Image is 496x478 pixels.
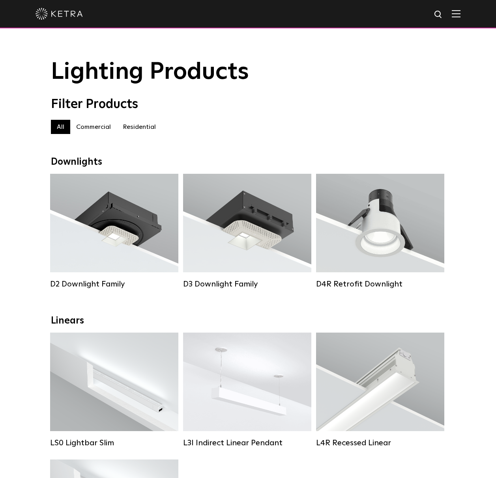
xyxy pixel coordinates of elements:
[51,315,445,327] div: Linears
[50,333,178,448] a: LS0 Lightbar Slim Lumen Output:200 / 350Colors:White / BlackControl:X96 Controller
[183,438,311,448] div: L3I Indirect Linear Pendant
[452,10,460,17] img: Hamburger%20Nav.svg
[316,333,444,448] a: L4R Recessed Linear Lumen Output:400 / 600 / 800 / 1000Colors:White / BlackControl:Lutron Clear C...
[316,438,444,448] div: L4R Recessed Linear
[70,120,117,134] label: Commercial
[50,438,178,448] div: LS0 Lightbar Slim
[316,279,444,289] div: D4R Retrofit Downlight
[51,97,445,112] div: Filter Products
[183,279,311,289] div: D3 Downlight Family
[117,120,162,134] label: Residential
[183,333,311,448] a: L3I Indirect Linear Pendant Lumen Output:400 / 600 / 800 / 1000Housing Colors:White / BlackContro...
[50,279,178,289] div: D2 Downlight Family
[51,120,70,134] label: All
[51,60,249,84] span: Lighting Products
[434,10,444,20] img: search icon
[183,174,311,289] a: D3 Downlight Family Lumen Output:700 / 900 / 1100Colors:White / Black / Silver / Bronze / Paintab...
[51,156,445,168] div: Downlights
[50,174,178,289] a: D2 Downlight Family Lumen Output:1200Colors:White / Black / Gloss Black / Silver / Bronze / Silve...
[36,8,83,20] img: ketra-logo-2019-white
[316,174,444,289] a: D4R Retrofit Downlight Lumen Output:800Colors:White / BlackBeam Angles:15° / 25° / 40° / 60°Watta...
